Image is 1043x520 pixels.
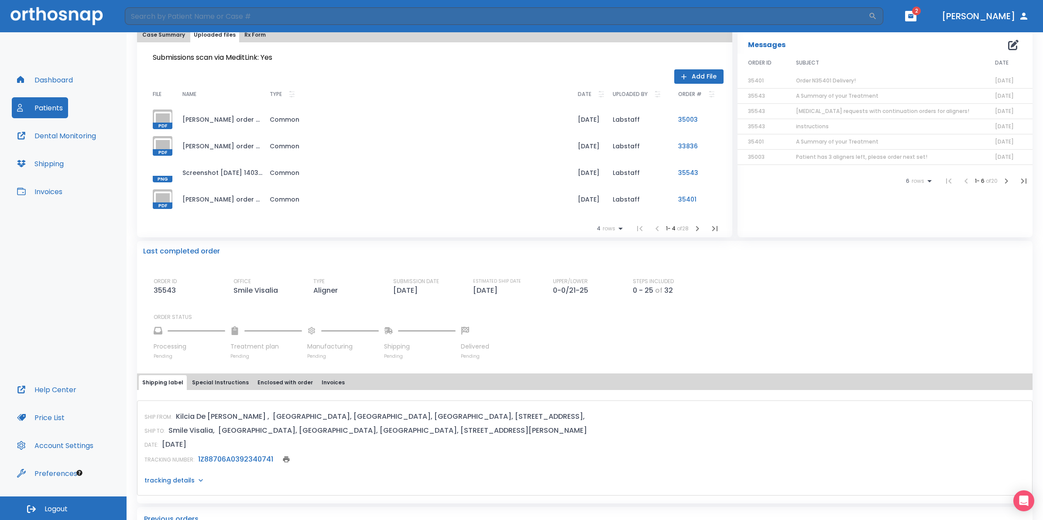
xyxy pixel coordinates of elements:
[144,427,165,435] p: SHIP TO:
[153,202,172,209] span: PDF
[10,7,103,25] img: Orthosnap
[597,226,600,232] span: 4
[233,285,281,296] p: Smile Visalia
[995,77,1014,84] span: [DATE]
[263,133,571,159] td: Common
[144,441,158,449] p: DATE:
[553,277,588,285] p: UPPER/LOWER
[461,342,489,351] p: Delivered
[280,453,292,465] button: print
[671,159,724,186] td: 35543
[796,153,927,161] span: Patient has 3 aligners left, please order next set!
[674,69,724,84] button: Add File
[154,277,177,285] p: ORDER ID
[938,8,1033,24] button: [PERSON_NAME]
[796,59,819,67] span: SUBJECT
[154,342,225,351] p: Processing
[162,439,186,450] p: [DATE]
[606,186,671,212] td: Labstaff
[571,159,606,186] td: [DATE]
[263,186,571,212] td: Common
[995,107,1014,115] span: [DATE]
[633,277,674,285] p: STEPS INCLUDED
[995,153,1014,161] span: [DATE]
[230,353,302,359] p: Pending
[233,277,251,285] p: OFFICE
[313,277,325,285] p: TYPE
[153,123,172,129] span: PDF
[153,92,161,97] span: FILE
[153,176,172,182] span: PNG
[153,149,172,156] span: PDF
[154,353,225,359] p: Pending
[144,476,195,485] p: tracking details
[12,69,78,90] button: Dashboard
[45,504,68,514] span: Logout
[263,106,571,133] td: Common
[139,375,187,390] button: Shipping label
[796,77,856,84] span: Order N35401 Delivery!
[664,285,673,296] p: 32
[12,435,99,456] button: Account Settings
[748,107,765,115] span: 35543
[906,178,909,184] span: 6
[671,186,724,212] td: 35401
[307,342,379,351] p: Manufacturing
[313,285,341,296] p: Aligner
[571,186,606,212] td: [DATE]
[796,123,829,130] span: instructions
[218,425,587,436] p: [GEOGRAPHIC_DATA], [GEOGRAPHIC_DATA], [GEOGRAPHIC_DATA], [STREET_ADDRESS][PERSON_NAME]
[12,181,68,202] button: Invoices
[461,353,489,359] p: Pending
[1013,490,1034,511] div: Open Intercom Messenger
[143,246,220,257] p: Last completed order
[12,153,69,174] button: Shipping
[748,40,786,50] p: Messages
[666,225,677,232] span: 1 - 4
[270,89,282,99] p: TYPE
[12,97,68,118] a: Patients
[393,277,439,285] p: SUBMISSION DATE
[384,342,456,351] p: Shipping
[553,285,592,296] p: 0-0/21-25
[273,411,585,422] p: [GEOGRAPHIC_DATA], [GEOGRAPHIC_DATA], [GEOGRAPHIC_DATA], [STREET_ADDRESS],
[613,89,648,99] p: UPLOADED BY
[671,106,724,133] td: 35003
[12,379,82,400] a: Help Center
[796,138,878,145] span: A Summary of your Treatment
[175,186,263,212] td: [PERSON_NAME] order #35401.pdf
[995,138,1014,145] span: [DATE]
[986,177,998,185] span: of 20
[796,92,878,99] span: A Summary of your Treatment
[254,375,316,390] button: Enclosed with order
[307,353,379,359] p: Pending
[12,463,82,484] button: Preferences
[995,59,1009,67] span: DATE
[125,7,868,25] input: Search by Patient Name or Case #
[139,27,731,42] div: tabs
[995,92,1014,99] span: [DATE]
[606,133,671,159] td: Labstaff
[12,407,70,428] button: Price List
[606,159,671,186] td: Labstaff
[578,89,591,99] p: DATE
[796,107,969,115] span: [MEDICAL_DATA] requests with continuation orders for aligners!
[909,178,924,184] span: rows
[393,285,421,296] p: [DATE]
[176,411,269,422] p: Kilcia De [PERSON_NAME] ,
[748,123,765,130] span: 35543
[677,225,689,232] span: of 28
[600,226,615,232] span: rows
[190,27,239,42] button: Uploaded files
[139,375,1031,390] div: tabs
[748,92,765,99] span: 35543
[189,375,252,390] button: Special Instructions
[198,454,273,464] a: 1Z88706A0392340741
[975,177,986,185] span: 1 - 6
[154,313,1026,321] p: ORDER STATUS
[175,159,263,186] td: Screenshot [DATE] 140315.png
